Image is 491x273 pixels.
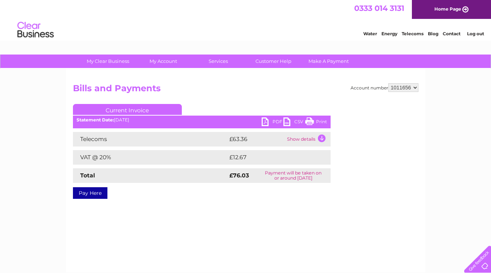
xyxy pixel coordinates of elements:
[299,55,359,68] a: Make A Payment
[228,132,285,146] td: £63.36
[73,104,182,115] a: Current Invoice
[73,117,331,123] div: [DATE]
[351,83,418,92] div: Account number
[305,117,327,128] a: Print
[188,55,248,68] a: Services
[467,31,484,36] a: Log out
[244,55,303,68] a: Customer Help
[73,150,228,165] td: VAT @ 20%
[73,187,107,199] a: Pay Here
[133,55,193,68] a: My Account
[80,172,95,179] strong: Total
[229,172,249,179] strong: £76.03
[443,31,461,36] a: Contact
[17,19,54,41] img: logo.png
[78,55,138,68] a: My Clear Business
[73,132,228,146] td: Telecoms
[285,132,331,146] td: Show details
[381,31,397,36] a: Energy
[402,31,424,36] a: Telecoms
[228,150,315,165] td: £12.67
[428,31,438,36] a: Blog
[363,31,377,36] a: Water
[77,117,114,123] b: Statement Date:
[256,168,331,183] td: Payment will be taken on or around [DATE]
[354,4,404,13] a: 0333 014 3131
[262,117,283,128] a: PDF
[74,4,417,35] div: Clear Business is a trading name of Verastar Limited (registered in [GEOGRAPHIC_DATA] No. 3667643...
[283,117,305,128] a: CSV
[73,83,418,97] h2: Bills and Payments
